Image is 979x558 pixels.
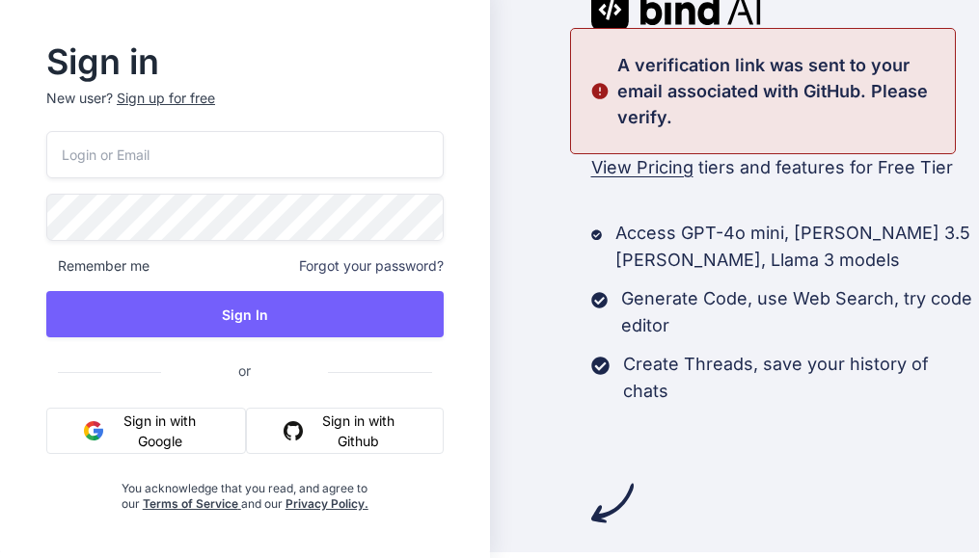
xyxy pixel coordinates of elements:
div: You acknowledge that you read, and agree to our and our [113,469,377,512]
button: Sign in with Github [246,408,443,454]
span: or [161,347,328,394]
a: Terms of Service [143,496,241,511]
button: Sign In [46,291,444,337]
a: Privacy Policy. [286,496,368,511]
span: View Pricing [591,157,693,177]
div: Sign up for free [117,89,215,108]
p: Generate Code, use Web Search, try code editor [621,285,979,339]
img: arrow [591,482,634,524]
p: Access GPT-4o mini, [PERSON_NAME] 3.5 [PERSON_NAME], Llama 3 models [615,220,979,274]
img: github [284,421,303,440]
p: A verification link was sent to your email associated with GitHub. Please verify. [617,52,943,130]
input: Login or Email [46,131,444,178]
p: New user? [46,89,444,131]
span: Remember me [46,256,150,276]
span: Forgot your password? [299,256,444,276]
p: Create Threads, save your history of chats [623,351,979,405]
h2: Sign in [46,46,444,77]
img: google [84,421,103,440]
button: Sign in with Google [46,408,246,454]
img: alert [590,52,610,130]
